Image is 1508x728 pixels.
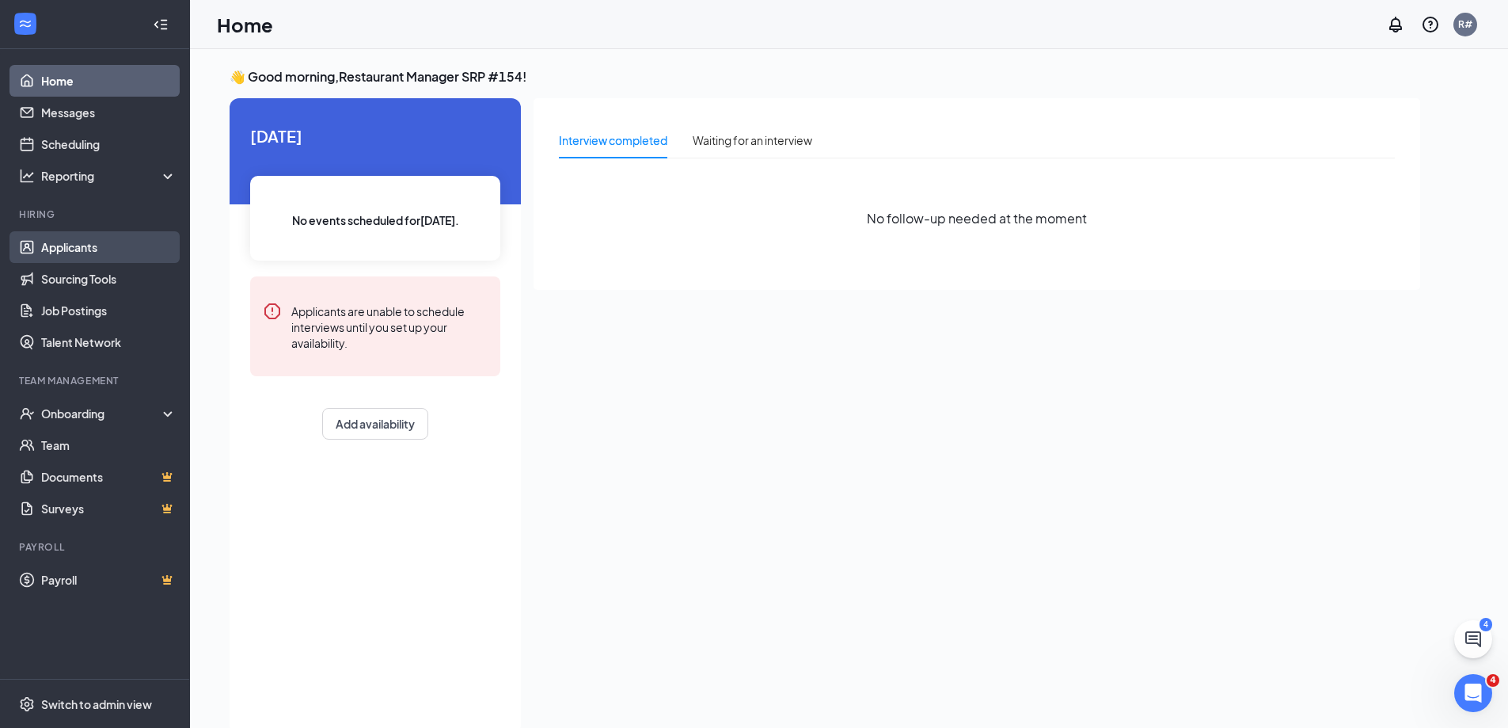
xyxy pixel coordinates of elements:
h3: 👋 Good morning, Restaurant Manager SRP #154 ! [230,68,1420,86]
div: Team Management [19,374,173,387]
a: Messages [41,97,177,128]
span: No follow-up needed at the moment [867,208,1087,228]
div: Interview completed [559,131,667,149]
div: Onboarding [41,406,163,421]
div: Hiring [19,208,173,221]
a: Job Postings [41,295,177,326]
div: Switch to admin view [41,696,152,712]
span: No events scheduled for [DATE] . [292,212,459,229]
a: SurveysCrown [41,493,177,524]
a: Home [41,65,177,97]
svg: QuestionInfo [1421,15,1440,34]
div: Applicants are unable to schedule interviews until you set up your availability. [291,302,488,351]
iframe: Intercom live chat [1454,674,1492,712]
a: Team [41,429,177,461]
a: PayrollCrown [41,564,177,596]
svg: ChatActive [1464,630,1483,649]
a: Sourcing Tools [41,263,177,295]
a: DocumentsCrown [41,461,177,493]
svg: Notifications [1386,15,1405,34]
svg: UserCheck [19,406,35,421]
div: Payroll [19,540,173,554]
button: ChatActive [1454,620,1492,658]
span: [DATE] [250,124,500,148]
div: 4 [1480,618,1492,631]
button: Add availability [322,408,428,440]
h1: Home [217,11,273,38]
svg: Collapse [153,17,169,32]
svg: Analysis [19,168,35,184]
svg: WorkstreamLogo [17,16,33,32]
a: Scheduling [41,128,177,160]
div: Reporting [41,168,177,184]
div: R# [1458,17,1472,31]
svg: Error [263,302,282,321]
a: Applicants [41,231,177,263]
div: Waiting for an interview [693,131,812,149]
a: Talent Network [41,326,177,358]
svg: Settings [19,696,35,712]
span: 4 [1487,674,1499,687]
